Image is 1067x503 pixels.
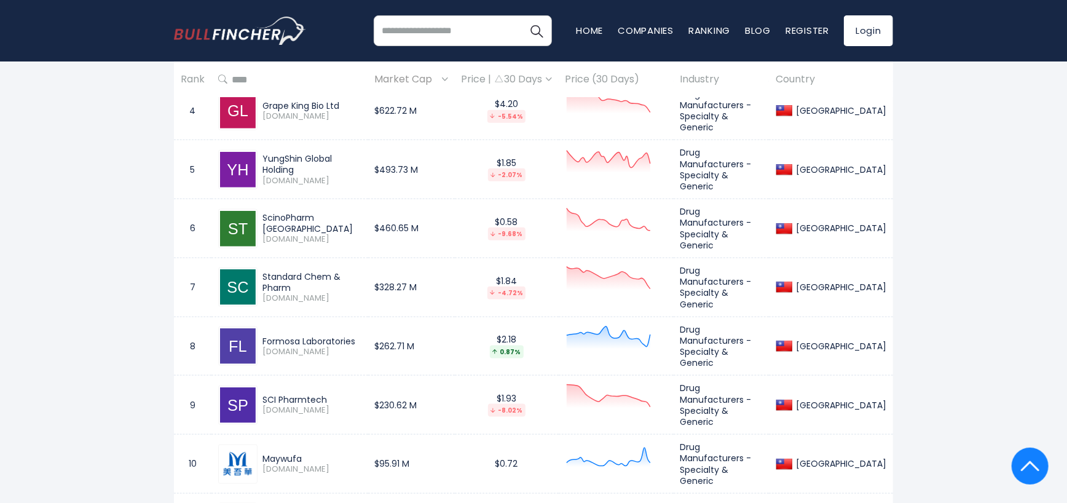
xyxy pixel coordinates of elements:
td: 8 [174,317,211,376]
th: Industry [674,61,769,98]
div: [GEOGRAPHIC_DATA] [793,164,886,175]
div: -5.54% [487,110,526,123]
div: Formosa Laboratories [262,336,361,347]
div: YungShin Global Holding [262,153,361,175]
span: [DOMAIN_NAME] [262,347,361,357]
div: [GEOGRAPHIC_DATA] [793,458,886,469]
div: [GEOGRAPHIC_DATA] [793,105,886,116]
th: Rank [174,61,211,98]
span: [DOMAIN_NAME] [262,405,361,416]
a: Ranking [688,24,730,37]
span: [DOMAIN_NAME] [262,464,361,475]
td: $262.71 M [368,317,455,376]
div: -9.68% [488,228,526,240]
a: Go to homepage [174,17,306,45]
td: 4 [174,81,211,140]
div: -4.72% [487,287,526,299]
td: $95.91 M [368,435,455,494]
div: [GEOGRAPHIC_DATA] [793,400,886,411]
span: [DOMAIN_NAME] [262,234,361,245]
td: Drug Manufacturers - Specialty & Generic [674,81,769,140]
div: $1.85 [462,157,552,181]
img: 1731.TW.png [220,448,256,480]
div: SCI Pharmtech [262,394,361,405]
button: Search [521,15,552,46]
td: Drug Manufacturers - Specialty & Generic [674,435,769,494]
td: Drug Manufacturers - Specialty & Generic [674,140,769,199]
div: [GEOGRAPHIC_DATA] [793,341,886,352]
div: Price | 30 Days [462,73,552,86]
td: 9 [174,376,211,435]
div: Grape King Bio Ltd [262,100,361,111]
div: 0.87% [490,346,524,358]
span: Market Cap [375,70,439,89]
td: $230.62 M [368,376,455,435]
div: $2.18 [462,334,552,358]
td: Drug Manufacturers - Specialty & Generic [674,317,769,376]
div: Maywufa [262,453,361,464]
td: 5 [174,140,211,199]
div: [GEOGRAPHIC_DATA] [793,282,886,293]
div: ScinoPharm [GEOGRAPHIC_DATA] [262,212,361,234]
td: 7 [174,258,211,317]
div: $0.72 [462,458,552,469]
div: -8.02% [488,404,526,417]
td: Drug Manufacturers - Specialty & Generic [674,376,769,435]
a: Register [785,24,829,37]
a: Home [576,24,603,37]
a: Login [844,15,893,46]
span: [DOMAIN_NAME] [262,111,361,122]
td: $493.73 M [368,140,455,199]
div: $4.20 [462,98,552,122]
th: Price (30 Days) [559,61,674,98]
a: Companies [618,24,674,37]
div: $0.58 [462,216,552,240]
td: Drug Manufacturers - Specialty & Generic [674,199,769,258]
div: -2.07% [488,168,526,181]
div: [GEOGRAPHIC_DATA] [793,223,886,234]
div: Standard Chem & Pharm [262,271,361,293]
img: bullfincher logo [174,17,306,45]
td: $622.72 M [368,81,455,140]
td: 10 [174,435,211,494]
td: Drug Manufacturers - Specialty & Generic [674,258,769,317]
span: [DOMAIN_NAME] [262,293,361,304]
td: 6 [174,199,211,258]
span: [DOMAIN_NAME] [262,176,361,186]
div: $1.84 [462,275,552,299]
td: $460.65 M [368,199,455,258]
th: Country [769,61,893,98]
a: Blog [745,24,771,37]
div: $1.93 [462,393,552,417]
td: $328.27 M [368,258,455,317]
